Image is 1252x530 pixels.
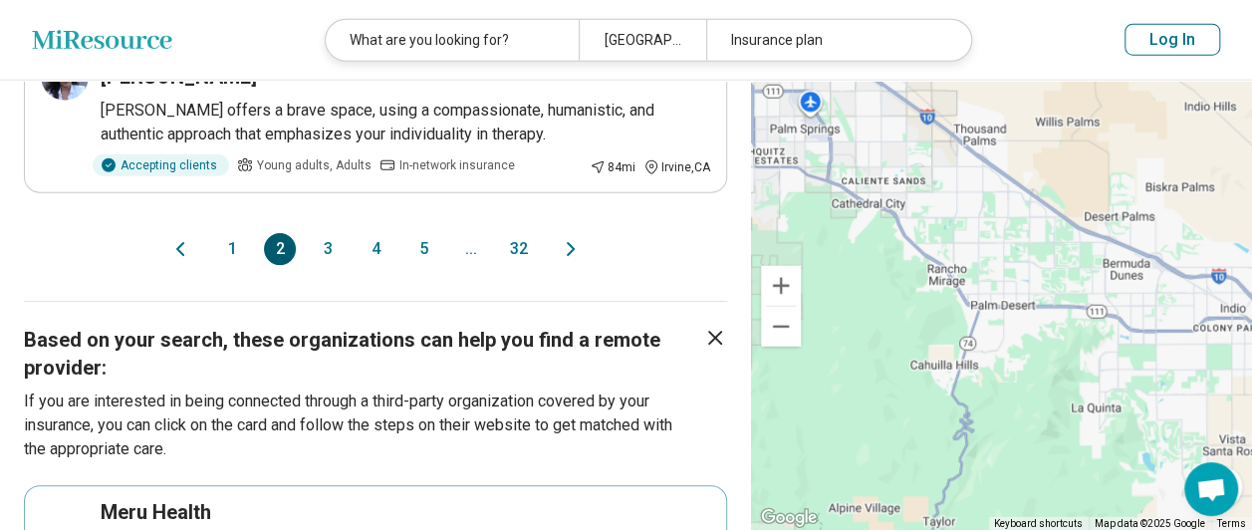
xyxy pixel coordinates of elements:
button: 3 [312,233,344,265]
button: Previous page [168,233,192,265]
div: Irvine , CA [643,158,710,176]
button: 5 [407,233,439,265]
div: What are you looking for? [326,20,579,61]
button: 2 [264,233,296,265]
div: Open chat [1184,462,1238,516]
div: Insurance plan [706,20,959,61]
div: 84 mi [590,158,635,176]
span: Young adults, Adults [257,156,372,174]
div: [GEOGRAPHIC_DATA], [GEOGRAPHIC_DATA] [579,20,705,61]
button: Zoom out [761,307,801,347]
span: Map data ©2025 Google [1095,518,1205,529]
button: 1 [216,233,248,265]
button: Log In [1125,24,1220,56]
span: ... [455,233,487,265]
button: Zoom in [761,266,801,306]
h3: Meru Health [101,498,211,526]
a: Terms (opens in new tab) [1217,518,1246,529]
span: In-network insurance [399,156,515,174]
button: 32 [503,233,535,265]
button: 4 [360,233,391,265]
div: Accepting clients [93,154,229,176]
p: [PERSON_NAME] offers a brave space, using a compassionate, humanistic, and authentic approach tha... [101,99,710,146]
button: Next page [559,233,583,265]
